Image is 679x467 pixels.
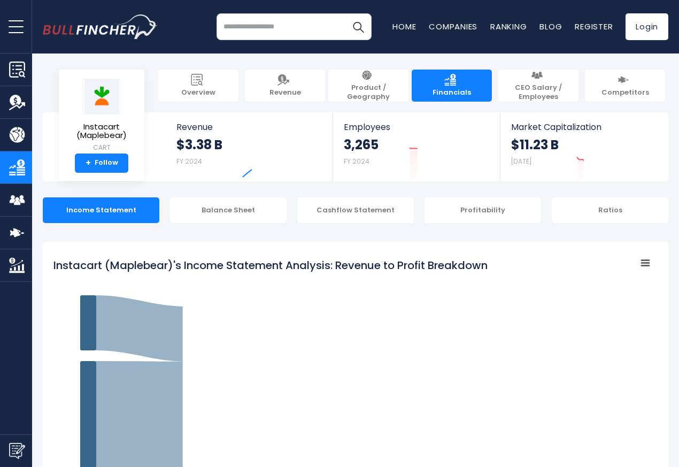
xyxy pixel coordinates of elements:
small: [DATE] [511,157,531,166]
div: Ratios [552,197,668,223]
span: Market Capitalization [511,122,657,132]
a: CEO Salary / Employees [498,70,578,102]
div: Cashflow Statement [297,197,414,223]
span: Instacart (Maplebear) [67,123,136,140]
a: Register [575,21,613,32]
a: Revenue [245,70,325,102]
span: CEO Salary / Employees [504,83,573,102]
a: Competitors [585,70,665,102]
a: Companies [429,21,477,32]
a: Instacart (Maplebear) CART [67,78,136,154]
a: Home [392,21,416,32]
small: CART [67,143,136,152]
div: Income Statement [43,197,159,223]
tspan: Instacart (Maplebear)'s Income Statement Analysis: Revenue to Profit Breakdown [53,258,488,273]
a: Market Capitalization $11.23 B [DATE] [500,112,667,181]
strong: + [86,158,91,168]
span: Revenue [269,88,301,97]
strong: 3,265 [344,136,379,153]
div: Balance Sheet [170,197,287,223]
button: Search [345,13,372,40]
strong: $3.38 B [176,136,222,153]
img: bullfincher logo [43,14,158,39]
div: Profitability [425,197,541,223]
small: FY 2024 [176,157,202,166]
a: Go to homepage [43,14,158,39]
a: Login [626,13,668,40]
a: +Follow [75,154,128,173]
span: Employees [344,122,489,132]
a: Ranking [490,21,527,32]
a: Revenue $3.38 B FY 2024 [166,112,333,181]
a: Product / Geography [328,70,408,102]
a: Financials [412,70,492,102]
a: Blog [539,21,562,32]
span: Product / Geography [334,83,403,102]
small: FY 2024 [344,157,369,166]
span: Revenue [176,122,322,132]
span: Financials [433,88,471,97]
span: Overview [181,88,215,97]
strong: $11.23 B [511,136,559,153]
span: Competitors [601,88,649,97]
a: Employees 3,265 FY 2024 [333,112,499,181]
a: Overview [158,70,238,102]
